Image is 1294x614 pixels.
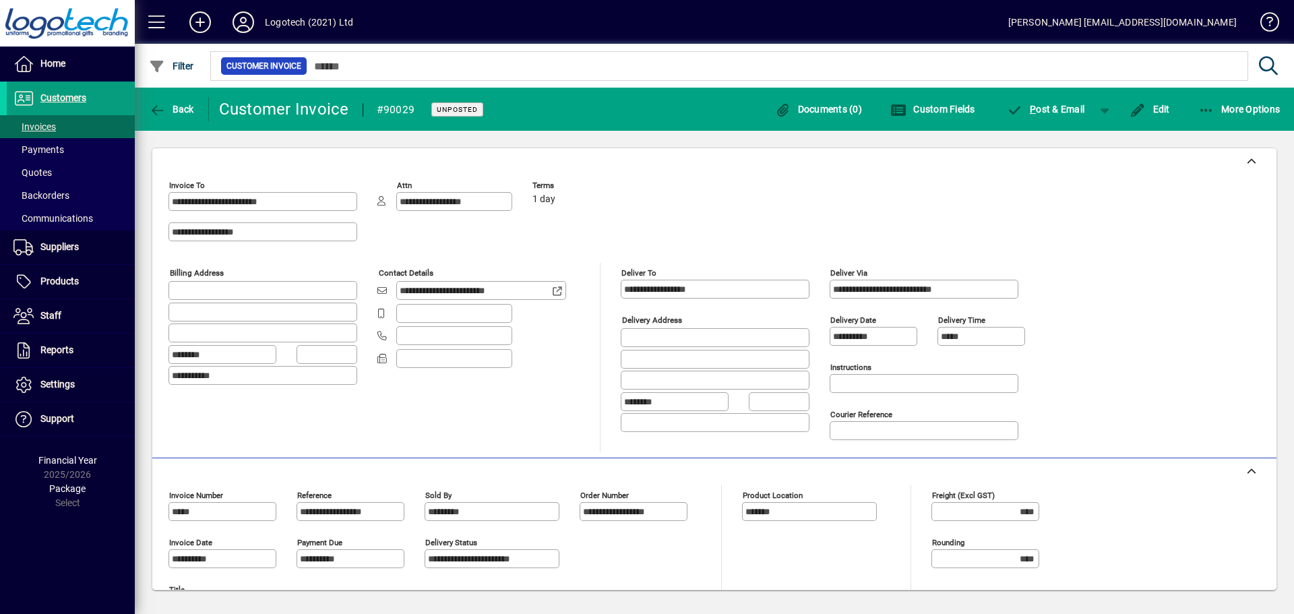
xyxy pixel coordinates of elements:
[40,241,79,252] span: Suppliers
[830,410,892,419] mat-label: Courier Reference
[7,368,135,402] a: Settings
[7,402,135,436] a: Support
[226,59,301,73] span: Customer Invoice
[13,213,93,224] span: Communications
[1126,97,1173,121] button: Edit
[580,491,629,500] mat-label: Order number
[169,491,223,500] mat-label: Invoice number
[830,268,867,278] mat-label: Deliver via
[13,167,52,178] span: Quotes
[1008,11,1237,33] div: [PERSON_NAME] [EMAIL_ADDRESS][DOMAIN_NAME]
[13,144,64,155] span: Payments
[425,538,477,547] mat-label: Delivery status
[7,184,135,207] a: Backorders
[887,97,979,121] button: Custom Fields
[40,310,61,321] span: Staff
[7,161,135,184] a: Quotes
[179,10,222,34] button: Add
[7,231,135,264] a: Suppliers
[146,54,197,78] button: Filter
[297,491,332,500] mat-label: Reference
[397,181,412,190] mat-label: Attn
[7,115,135,138] a: Invoices
[7,47,135,81] a: Home
[265,11,353,33] div: Logotech (2021) Ltd
[219,98,349,120] div: Customer Invoice
[135,97,209,121] app-page-header-button: Back
[1198,104,1281,115] span: More Options
[1007,104,1085,115] span: ost & Email
[621,268,656,278] mat-label: Deliver To
[40,92,86,103] span: Customers
[38,455,97,466] span: Financial Year
[830,315,876,325] mat-label: Delivery date
[13,190,69,201] span: Backorders
[7,138,135,161] a: Payments
[40,58,65,69] span: Home
[49,483,86,494] span: Package
[222,10,265,34] button: Profile
[169,585,185,594] mat-label: Title
[146,97,197,121] button: Back
[938,315,985,325] mat-label: Delivery time
[149,104,194,115] span: Back
[425,491,452,500] mat-label: Sold by
[7,334,135,367] a: Reports
[40,276,79,286] span: Products
[932,491,995,500] mat-label: Freight (excl GST)
[7,207,135,230] a: Communications
[149,61,194,71] span: Filter
[13,121,56,132] span: Invoices
[40,413,74,424] span: Support
[7,265,135,299] a: Products
[532,194,555,205] span: 1 day
[532,181,613,190] span: Terms
[1130,104,1170,115] span: Edit
[297,538,342,547] mat-label: Payment due
[1250,3,1277,47] a: Knowledge Base
[437,105,478,114] span: Unposted
[771,97,865,121] button: Documents (0)
[932,538,964,547] mat-label: Rounding
[774,104,862,115] span: Documents (0)
[1195,97,1284,121] button: More Options
[40,379,75,390] span: Settings
[830,363,871,372] mat-label: Instructions
[1000,97,1092,121] button: Post & Email
[743,491,803,500] mat-label: Product location
[169,181,205,190] mat-label: Invoice To
[169,538,212,547] mat-label: Invoice date
[1030,104,1036,115] span: P
[377,99,415,121] div: #90029
[890,104,975,115] span: Custom Fields
[40,344,73,355] span: Reports
[7,299,135,333] a: Staff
